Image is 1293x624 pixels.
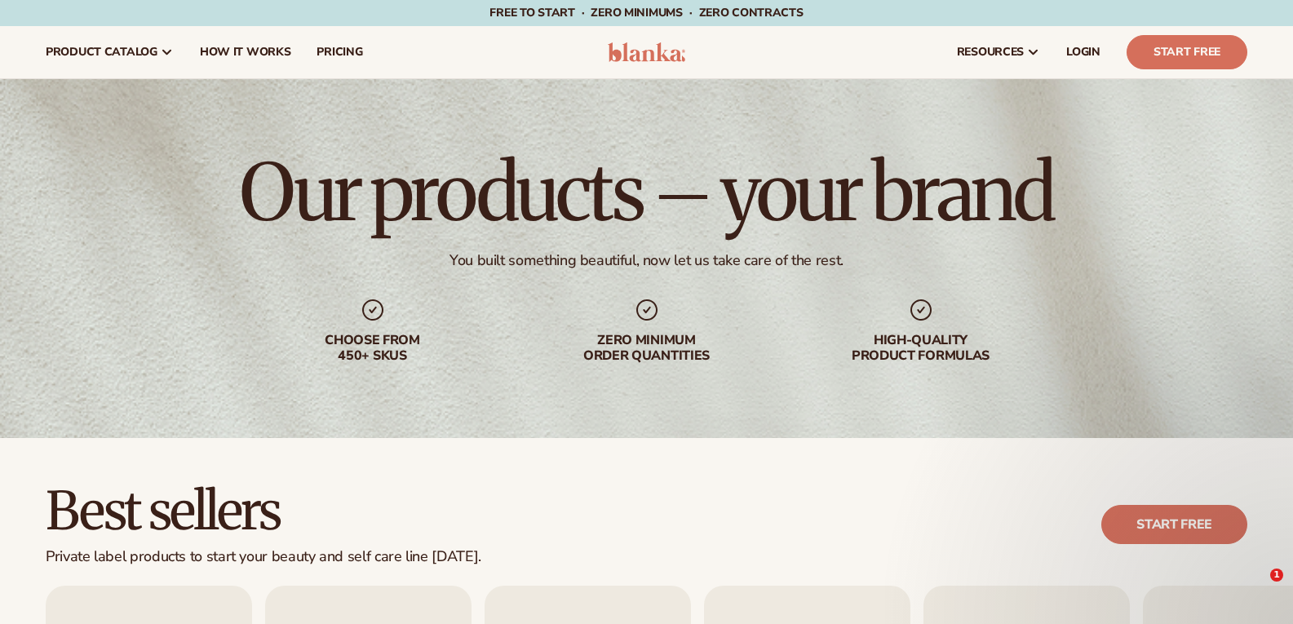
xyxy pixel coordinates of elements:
[1053,26,1114,78] a: LOGIN
[1270,569,1283,582] span: 1
[46,548,481,566] div: Private label products to start your beauty and self care line [DATE].
[944,26,1053,78] a: resources
[957,46,1024,59] span: resources
[200,46,291,59] span: How It Works
[1066,46,1100,59] span: LOGIN
[542,333,751,364] div: Zero minimum order quantities
[268,333,477,364] div: Choose from 450+ Skus
[33,26,187,78] a: product catalog
[817,333,1025,364] div: High-quality product formulas
[608,42,685,62] img: logo
[489,5,803,20] span: Free to start · ZERO minimums · ZERO contracts
[46,46,157,59] span: product catalog
[449,251,844,270] div: You built something beautiful, now let us take care of the rest.
[317,46,362,59] span: pricing
[1127,35,1247,69] a: Start Free
[303,26,375,78] a: pricing
[187,26,304,78] a: How It Works
[46,484,481,538] h2: Best sellers
[1237,569,1276,608] iframe: Intercom live chat
[240,153,1052,232] h1: Our products – your brand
